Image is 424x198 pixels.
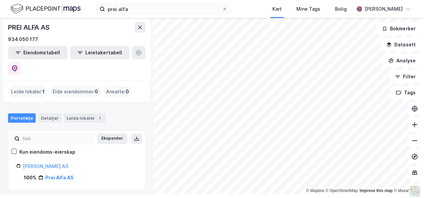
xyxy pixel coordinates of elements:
[24,174,36,182] div: 100%
[50,86,101,97] div: Eide eiendommer :
[23,163,68,169] a: [PERSON_NAME] AS
[391,166,424,198] iframe: Chat Widget
[20,134,93,144] input: Søk
[38,113,61,123] div: Detaljer
[383,54,421,67] button: Analyse
[306,188,324,193] a: Mapbox
[8,22,51,33] div: PREI ALFA AS
[19,148,75,156] div: Kun eiendoms-eierskap
[296,5,320,13] div: Mine Tags
[8,113,36,123] div: Portefølje
[272,5,282,13] div: Kart
[360,188,393,193] a: Improve this map
[376,22,421,35] button: Bokmerker
[335,5,347,13] div: Bolig
[11,3,81,15] img: logo.f888ab2527a4732fd821a326f86c7f29.svg
[389,70,421,83] button: Filter
[126,88,129,96] span: 0
[365,5,403,13] div: [PERSON_NAME]
[70,46,129,59] button: Leietakertabell
[45,175,74,180] a: Prei Alfa AS
[8,46,67,59] button: Eiendomstabell
[103,86,132,97] div: Ansatte :
[381,38,421,51] button: Datasett
[96,115,103,121] div: 1
[390,86,421,99] button: Tags
[105,4,222,14] input: Søk på adresse, matrikkel, gårdeiere, leietakere eller personer
[326,188,358,193] a: OpenStreetMap
[42,88,45,96] span: 1
[8,86,47,97] div: Leide lokaler :
[64,113,106,123] div: Leide lokaler
[8,35,38,43] div: 934 050 177
[95,88,98,96] span: 0
[97,133,127,144] button: Ekspander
